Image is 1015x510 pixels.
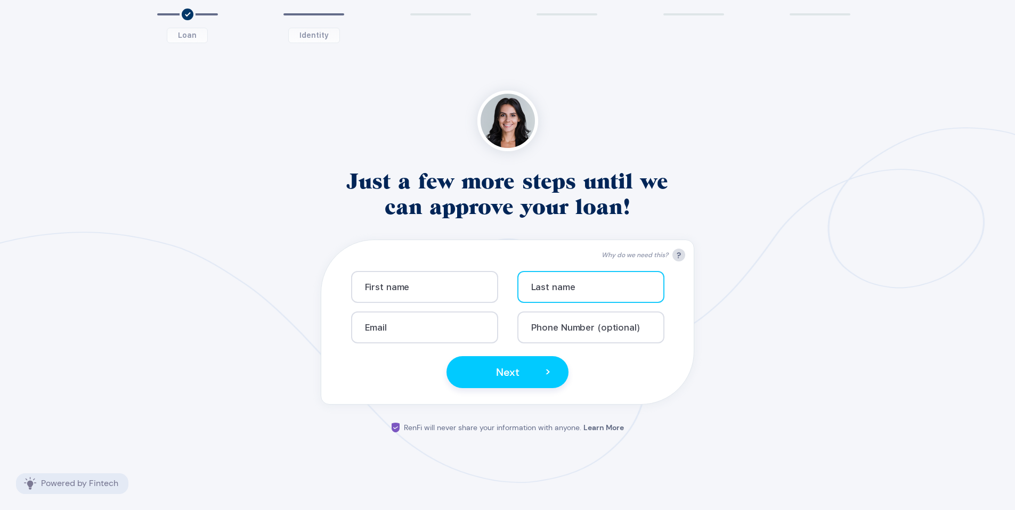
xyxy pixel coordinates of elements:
[583,423,624,432] a: Learn More
[41,477,118,490] p: Powered by Fintech
[496,363,519,381] span: Next
[288,28,340,43] span: Identity
[331,168,685,219] h1: Just a few more steps until we can approve your loan!
[677,250,681,261] span: ?
[602,251,668,259] span: Why do we need this?
[167,28,208,43] span: Loan
[404,423,581,432] span: RenFi will never share your information with anyone.
[446,356,569,388] button: Next>
[180,6,196,22] i: 1
[545,363,550,381] span: >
